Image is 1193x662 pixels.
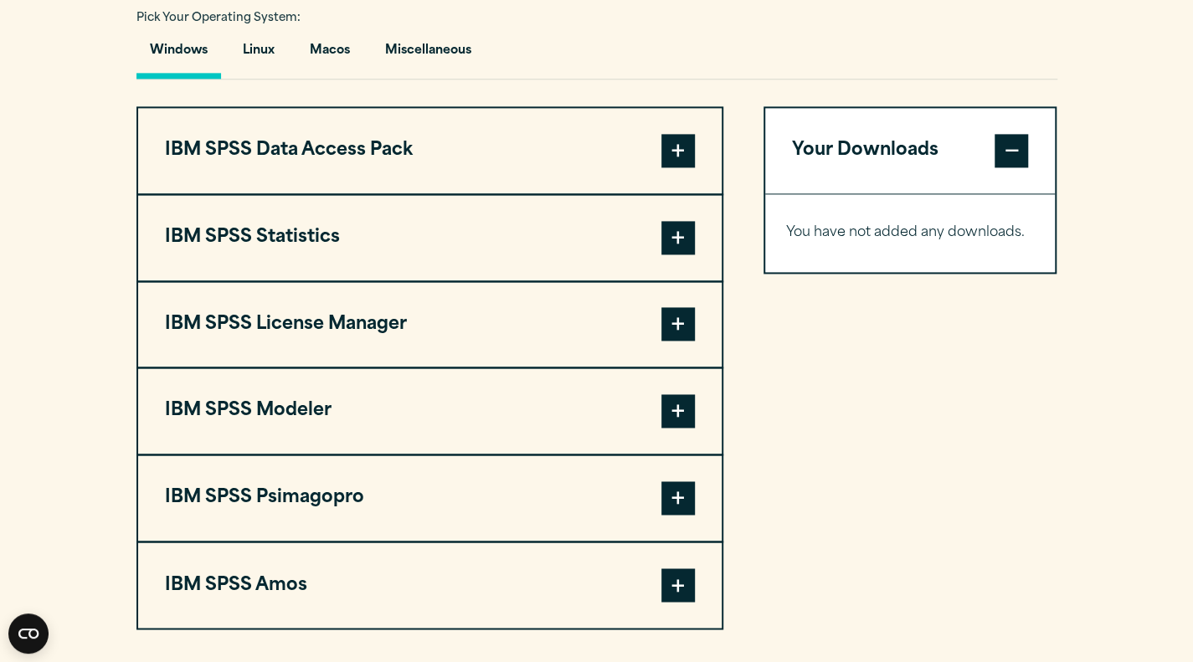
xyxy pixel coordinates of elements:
[136,13,301,23] span: Pick Your Operating System:
[138,108,722,193] button: IBM SPSS Data Access Pack
[786,221,1035,245] p: You have not added any downloads.
[138,455,722,541] button: IBM SPSS Psimagopro
[8,613,49,654] button: Open CMP widget
[138,542,722,628] button: IBM SPSS Amos
[765,108,1056,193] button: Your Downloads
[138,282,722,367] button: IBM SPSS License Manager
[765,193,1056,272] div: Your Downloads
[296,31,363,79] button: Macos
[136,31,221,79] button: Windows
[138,195,722,280] button: IBM SPSS Statistics
[229,31,288,79] button: Linux
[138,368,722,454] button: IBM SPSS Modeler
[372,31,485,79] button: Miscellaneous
